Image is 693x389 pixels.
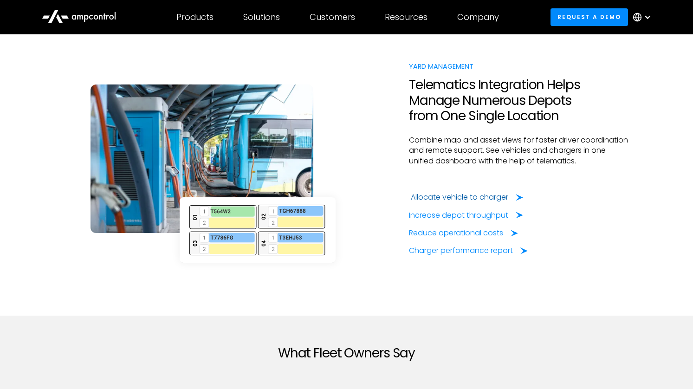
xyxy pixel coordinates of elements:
[385,12,427,22] div: Resources
[409,228,503,238] div: Reduce operational costs
[457,12,499,22] div: Company
[310,12,355,22] div: Customers
[109,345,584,361] h2: What Fleet Owners Say
[409,246,513,256] div: Charger performance report
[551,8,628,26] a: Request a demo
[409,210,508,220] div: Increase depot throughput
[409,228,518,238] a: Reduce operational costs
[176,12,214,22] div: Products
[409,61,629,71] div: Yard Management
[409,77,629,124] h2: Telematics Integration Helps Manage Numerous Depots from One Single Location
[243,12,280,22] div: Solutions
[409,210,523,220] a: Increase depot throughput
[411,192,523,202] a: Allocate vehicle to charger
[411,192,508,202] div: Allocate vehicle to charger
[409,246,528,256] a: Charger performance report
[409,135,629,166] p: Combine map and asset views for faster driver coordination and remote support. See vehicles and c...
